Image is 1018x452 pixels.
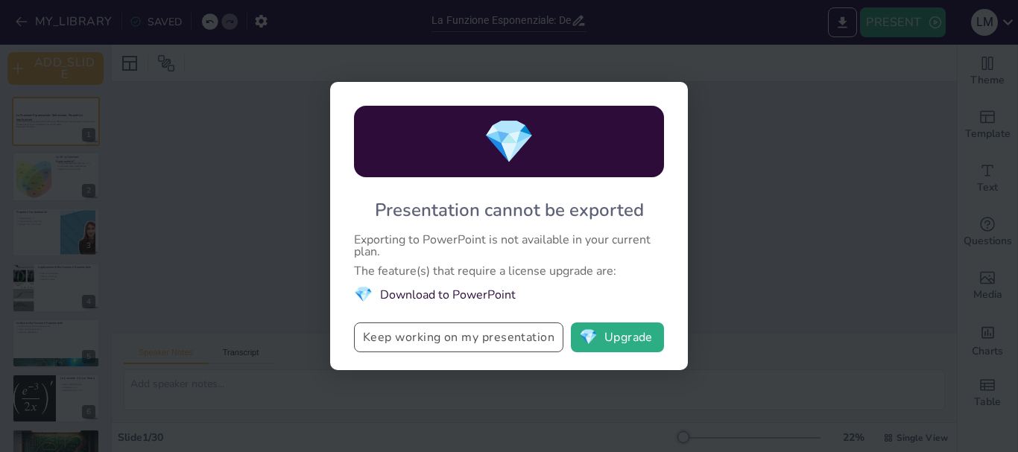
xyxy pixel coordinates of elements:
span: diamond [354,284,373,305]
div: Presentation cannot be exported [375,198,644,222]
div: Exporting to PowerPoint is not available in your current plan. [354,234,664,258]
li: Download to PowerPoint [354,284,664,305]
div: The feature(s) that require a license upgrade are: [354,265,664,277]
span: diamond [579,330,598,345]
button: Keep working on my presentation [354,322,563,352]
span: diamond [483,113,535,171]
button: diamondUpgrade [571,322,664,352]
